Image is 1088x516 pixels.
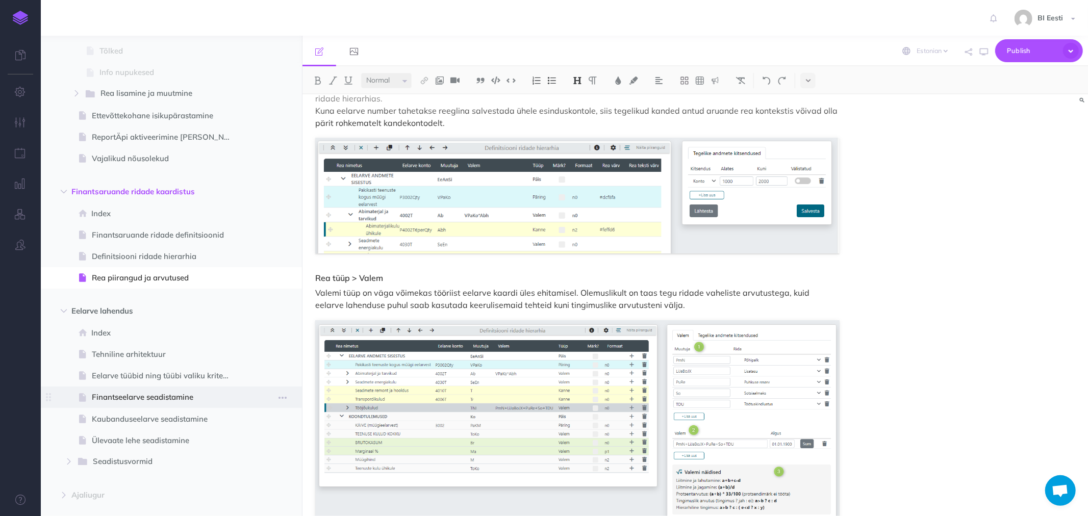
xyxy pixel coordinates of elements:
button: Publish [995,39,1083,62]
span: Seadistusvormid [93,455,225,469]
img: Text color button [614,76,623,85]
img: Inline code button [507,76,516,84]
img: Redo [777,76,787,85]
img: Clear styles button [736,76,745,85]
span: BI Eesti [1032,13,1068,22]
img: Paragraph button [588,76,597,85]
span: Definitsiooni ridade hierarhia [92,250,241,263]
span: Ajaliugur [71,489,228,501]
span: Finantsaruande ridade definitsioonid [92,229,241,241]
span: Ülevaate lehe seadistamine [92,434,241,447]
img: Add image button [435,76,444,85]
img: Text background color button [629,76,638,85]
img: Headings dropdown button [573,76,582,85]
img: Blockquote button [476,76,485,85]
h4: Rea tüüp > Valem [315,274,840,283]
p: Valemi tüüp on väga võimekas tööriist eelarve kaardi üles ehitamisel. Olemuslikult on taas tegu r... [315,287,840,311]
span: Eelarve tüübid ning tüübi valiku kriteeriumid [92,370,241,382]
img: Underline button [344,76,353,85]
span: Finantsaruande ridade kaardistus [71,186,228,198]
img: Italic button [328,76,338,85]
span: Eelarve lahendus [71,305,228,317]
span: Tõlked [99,45,241,57]
span: Kaubanduseelarve seadistamine [92,413,241,425]
img: Add video button [450,76,460,85]
img: Create table button [695,76,704,85]
span: Index [91,208,241,220]
img: H9aWH6O0XDbfHa4F3c5u.png [315,138,840,253]
span: Info nupukesed [99,66,241,79]
img: Callout dropdown menu button [711,76,720,85]
img: Alignment dropdown menu button [654,76,664,85]
img: 9862dc5e82047a4d9ba6d08c04ce6da6.jpg [1015,10,1032,28]
p: [PERSON_NAME] Päring tüübi puhul saab siin vormil määrata piirangud, millistelt kontodelt ja dime... [315,68,840,129]
img: Bold button [313,76,322,85]
img: Link button [420,76,429,85]
span: Index [91,327,241,339]
span: Rea lisamine ja muutmine [100,87,225,100]
img: Code block button [491,76,500,84]
img: logo-mark.svg [13,11,28,25]
span: ReportÄpi aktiveerimine [PERSON_NAME] kinnitus [92,131,241,143]
img: Undo [762,76,771,85]
span: Rea piirangud ja arvutused [92,272,241,284]
div: Avatud vestlus [1045,475,1076,506]
span: Vajalikud nõusolekud [92,152,241,165]
img: Ordered list button [532,76,541,85]
span: Finantseelarve seadistamine [92,391,241,403]
span: Publish [1007,43,1058,59]
img: Unordered list button [547,76,556,85]
span: Tehniline arhitektuur [92,348,241,360]
span: Ettevõttekohane isikupärastamine [92,110,241,122]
